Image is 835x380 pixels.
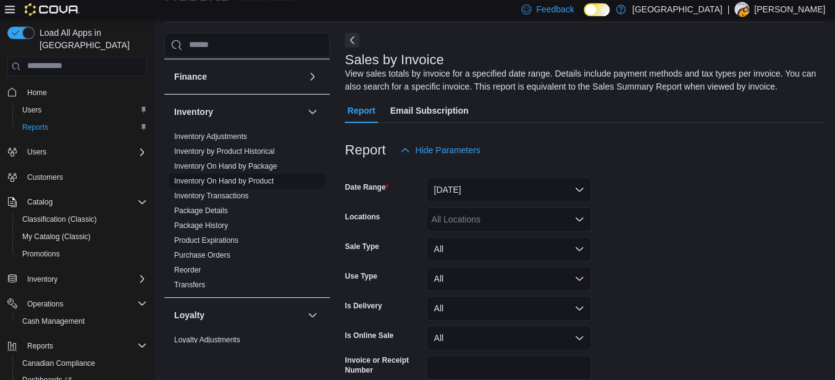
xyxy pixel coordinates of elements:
[426,326,592,350] button: All
[22,338,58,353] button: Reports
[305,104,320,119] button: Inventory
[17,212,102,227] a: Classification (Classic)
[12,101,152,119] button: Users
[164,332,330,367] div: Loyalty
[426,296,592,321] button: All
[426,177,592,202] button: [DATE]
[345,331,393,340] label: Is Online Sale
[25,3,80,15] img: Cova
[22,170,68,185] a: Customers
[305,308,320,323] button: Loyalty
[22,85,52,100] a: Home
[584,16,584,17] span: Dark Mode
[174,266,201,274] a: Reorder
[174,221,228,230] a: Package History
[174,191,249,201] span: Inventory Transactions
[174,206,228,215] a: Package Details
[22,85,147,100] span: Home
[2,143,152,161] button: Users
[17,229,147,244] span: My Catalog (Classic)
[174,177,274,185] a: Inventory On Hand by Product
[727,2,729,17] p: |
[574,214,584,224] button: Open list of options
[17,313,147,328] span: Cash Management
[426,266,592,291] button: All
[174,132,247,141] a: Inventory Adjustments
[22,271,62,286] button: Inventory
[22,316,85,326] span: Cash Management
[22,214,97,224] span: Classification (Classic)
[174,147,275,156] a: Inventory by Product Historical
[22,296,147,311] span: Operations
[27,88,47,98] span: Home
[415,144,480,156] span: Hide Parameters
[174,70,207,83] h3: Finance
[22,145,51,159] button: Users
[17,247,147,261] span: Promotions
[584,3,610,16] input: Dark Mode
[174,235,238,245] span: Product Expirations
[174,70,303,83] button: Finance
[174,309,204,321] h3: Loyalty
[345,33,359,48] button: Next
[734,2,749,17] div: Heather Whitfield
[27,172,63,182] span: Customers
[17,355,147,370] span: Canadian Compliance
[2,168,152,186] button: Customers
[22,122,48,132] span: Reports
[174,106,213,118] h3: Inventory
[174,106,303,118] button: Inventory
[27,298,64,308] span: Operations
[22,169,147,185] span: Customers
[17,212,147,227] span: Classification (Classic)
[305,69,320,84] button: Finance
[27,197,52,207] span: Catalog
[347,98,375,123] span: Report
[17,355,100,370] a: Canadian Compliance
[345,143,385,158] h3: Report
[395,138,485,163] button: Hide Parameters
[22,145,147,159] span: Users
[22,296,69,311] button: Operations
[2,337,152,354] button: Reports
[390,98,469,123] span: Email Subscription
[174,265,201,275] span: Reorder
[17,120,147,135] span: Reports
[174,281,205,289] a: Transfers
[22,195,57,209] button: Catalog
[345,182,388,192] label: Date Range
[12,354,152,371] button: Canadian Compliance
[174,221,228,230] span: Package History
[17,103,147,117] span: Users
[17,103,46,117] a: Users
[174,250,230,260] span: Purchase Orders
[345,355,421,375] label: Invoice or Receipt Number
[35,27,147,51] span: Load All Apps in [GEOGRAPHIC_DATA]
[2,270,152,287] button: Inventory
[174,192,249,200] a: Inventory Transactions
[345,212,380,222] label: Locations
[536,3,574,15] span: Feedback
[22,232,91,242] span: My Catalog (Classic)
[174,280,205,290] span: Transfers
[345,301,382,311] label: Is Delivery
[2,83,152,101] button: Home
[27,147,46,157] span: Users
[22,195,147,209] span: Catalog
[22,105,41,115] span: Users
[27,274,57,284] span: Inventory
[17,120,53,135] a: Reports
[426,237,592,261] button: All
[174,335,240,345] span: Loyalty Adjustments
[174,176,274,186] span: Inventory On Hand by Product
[174,251,230,260] a: Purchase Orders
[22,271,147,286] span: Inventory
[754,2,825,17] p: [PERSON_NAME]
[22,358,95,368] span: Canadian Compliance
[174,146,275,156] span: Inventory by Product Historical
[345,67,819,93] div: View sales totals by invoice for a specified date range. Details include payment methods and tax ...
[174,336,240,344] a: Loyalty Adjustments
[12,312,152,329] button: Cash Management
